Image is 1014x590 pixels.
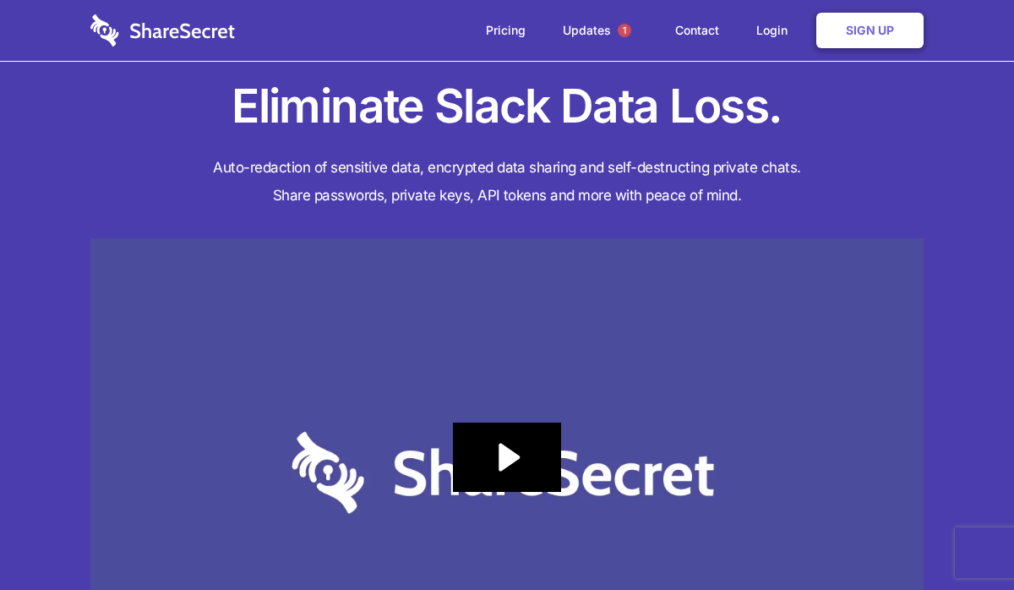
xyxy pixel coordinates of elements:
[816,13,924,48] a: Sign Up
[90,14,235,46] img: logo-wordmark-white-trans-d4663122ce5f474addd5e946df7df03e33cb6a1c49d2221995e7729f52c070b2.svg
[618,24,631,37] span: 1
[90,76,924,137] h1: Eliminate Slack Data Loss.
[469,4,542,57] a: Pricing
[658,4,736,57] a: Contact
[453,423,561,492] button: Play Video: Sharesecret Slack Extension
[90,154,924,210] h4: Auto-redaction of sensitive data, encrypted data sharing and self-destructing private chats. Shar...
[739,4,813,57] a: Login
